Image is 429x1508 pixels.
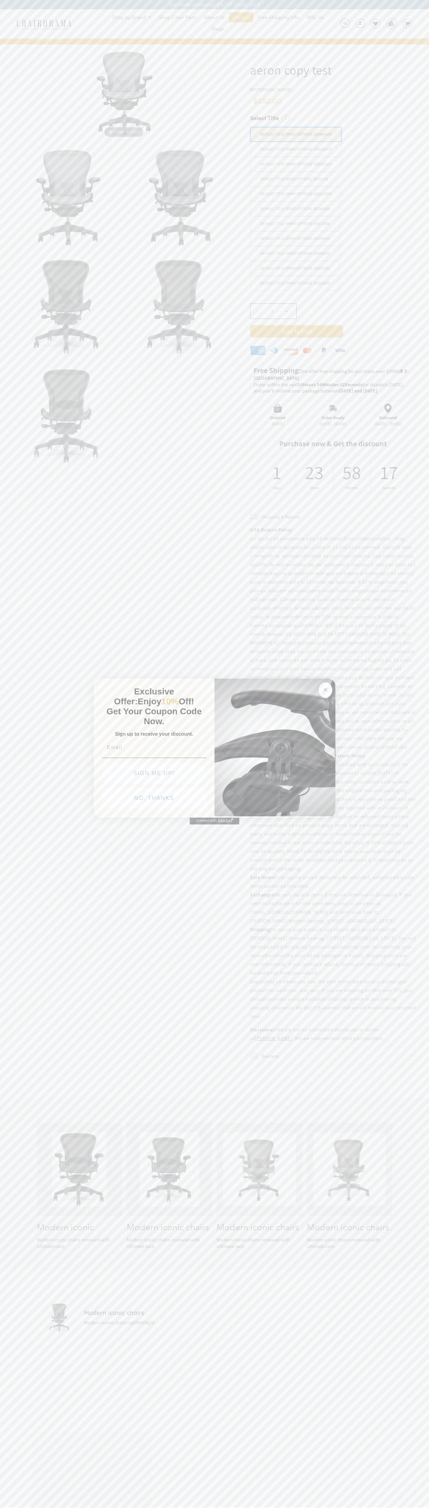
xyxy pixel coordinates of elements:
img: 92d77583-a095-41f6-84e7-858462e0427a.jpeg [214,677,335,816]
span: Enjoy Off! [138,697,194,706]
button: NO, THANKS [102,788,206,808]
button: SIGN ME UP! [103,763,205,783]
input: Email [102,741,206,754]
span: Exclusive Offer: [114,687,174,706]
button: Close dialog [319,682,332,698]
a: Created with Klaviyo - opens in a new tab [190,817,239,824]
span: Sign up to receive your discount. [115,731,193,737]
span: 10% [161,697,179,706]
span: Get Your Coupon Code Now. [107,707,202,726]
